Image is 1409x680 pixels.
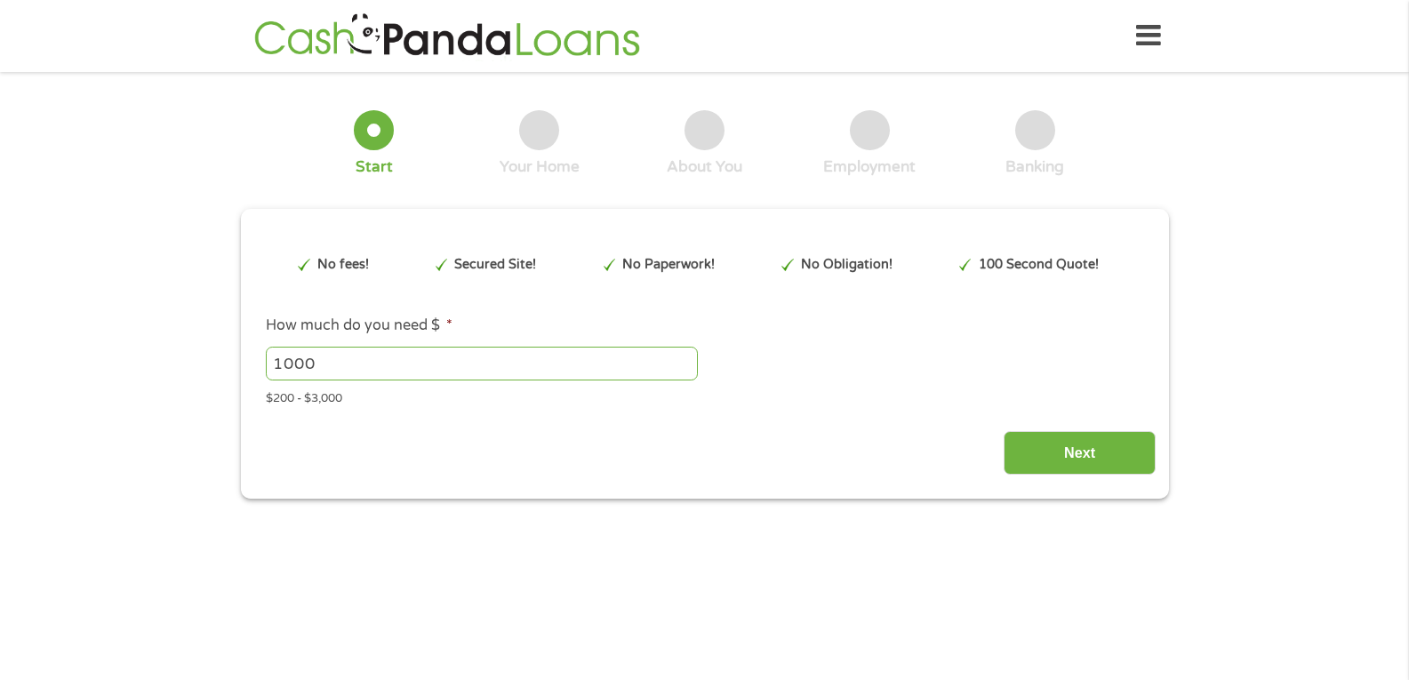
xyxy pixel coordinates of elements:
p: No Obligation! [801,255,893,275]
div: $200 - $3,000 [266,384,1142,408]
p: No fees! [317,255,369,275]
p: Secured Site! [454,255,536,275]
p: No Paperwork! [622,255,715,275]
div: Start [356,157,393,177]
div: Employment [823,157,916,177]
p: 100 Second Quote! [979,255,1099,275]
input: Next [1004,431,1156,475]
label: How much do you need $ [266,316,452,335]
div: Your Home [500,157,580,177]
div: About You [667,157,742,177]
img: GetLoanNow Logo [249,11,645,61]
div: Banking [1005,157,1064,177]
